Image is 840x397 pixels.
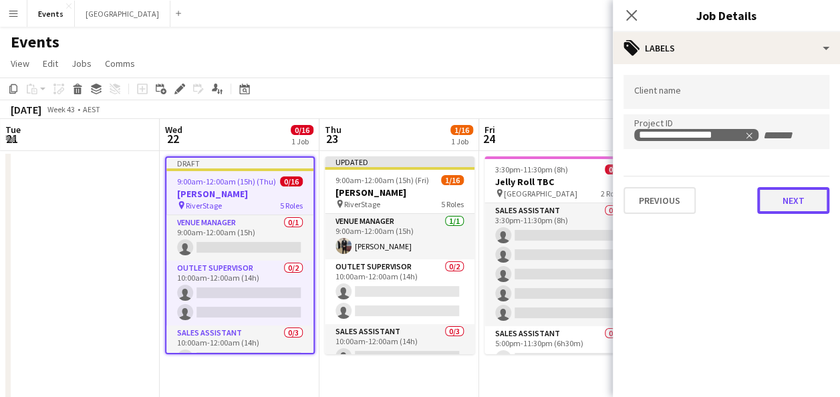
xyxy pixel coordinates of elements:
[484,124,495,136] span: Fri
[613,32,840,64] div: Labels
[11,103,41,116] div: [DATE]
[495,164,568,174] span: 3:30pm-11:30pm (8h)
[166,215,313,261] app-card-role: Venue Manager0/19:00am-12:00am (15h)
[105,57,135,70] span: Comms
[75,1,170,27] button: [GEOGRAPHIC_DATA]
[441,175,464,185] span: 1/16
[165,156,315,354] app-job-card: Draft9:00am-12:00am (15h) (Thu)0/16[PERSON_NAME] RiverStage5 RolesVenue Manager0/19:00am-12:00am ...
[325,156,474,354] app-job-card: Updated9:00am-12:00am (15h) (Fri)1/16[PERSON_NAME] RiverStage5 RolesVenue Manager1/19:00am-12:00a...
[66,55,97,72] a: Jobs
[291,136,313,146] div: 1 Job
[484,156,634,354] app-job-card: 3:30pm-11:30pm (8h)0/8Jelly Roll TBC [GEOGRAPHIC_DATA]2 RolesSales Assistant0/53:30pm-11:30pm (8h...
[743,130,754,140] delete-icon: Remove tag
[605,164,623,174] span: 0/8
[335,175,429,185] span: 9:00am-12:00am (15h) (Fri)
[623,187,696,214] button: Previous
[325,124,341,136] span: Thu
[186,201,222,211] span: RiverStage
[451,136,472,146] div: 1 Job
[601,188,623,198] span: 2 Roles
[37,55,63,72] a: Edit
[27,1,75,27] button: Events
[5,124,21,136] span: Tue
[177,176,276,186] span: 9:00am-12:00am (15h) (Thu)
[3,131,21,146] span: 21
[166,158,313,168] div: Draft
[72,57,92,70] span: Jobs
[44,104,78,114] span: Week 43
[613,7,840,24] h3: Job Details
[450,125,473,135] span: 1/16
[166,188,313,200] h3: [PERSON_NAME]
[325,214,474,259] app-card-role: Venue Manager1/19:00am-12:00am (15h)[PERSON_NAME]
[484,176,634,188] h3: Jelly Roll TBC
[344,199,380,209] span: RiverStage
[634,86,819,98] input: Type to search client labels...
[11,57,29,70] span: View
[280,176,303,186] span: 0/16
[166,261,313,325] app-card-role: Outlet Supervisor0/210:00am-12:00am (14h)
[83,104,100,114] div: AEST
[43,57,58,70] span: Edit
[165,124,182,136] span: Wed
[504,188,577,198] span: [GEOGRAPHIC_DATA]
[441,199,464,209] span: 5 Roles
[100,55,140,72] a: Comms
[762,130,819,142] input: + Label
[163,131,182,146] span: 22
[323,131,341,146] span: 23
[757,187,829,214] button: Next
[482,131,495,146] span: 24
[639,130,754,140] div: 2025 Megan Moroney
[11,32,59,52] h1: Events
[325,186,474,198] h3: [PERSON_NAME]
[484,203,634,326] app-card-role: Sales Assistant0/53:30pm-11:30pm (8h)
[291,125,313,135] span: 0/16
[325,259,474,324] app-card-role: Outlet Supervisor0/210:00am-12:00am (14h)
[325,156,474,167] div: Updated
[280,201,303,211] span: 5 Roles
[5,55,35,72] a: View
